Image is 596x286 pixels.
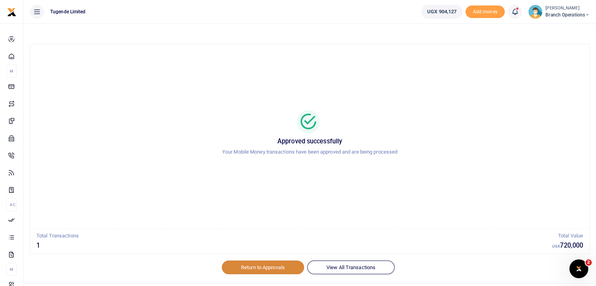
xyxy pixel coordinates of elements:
[40,138,580,145] h5: Approved successfully
[36,242,552,250] h5: 1
[47,8,89,15] span: Tugende Limited
[466,5,505,18] span: Add money
[6,198,17,211] li: Ac
[418,5,466,19] li: Wallet ballance
[421,5,462,19] a: UGX 904,127
[585,259,592,266] span: 2
[7,7,16,17] img: logo-small
[569,259,588,278] iframe: Intercom live chat
[545,5,590,12] small: [PERSON_NAME]
[36,232,552,240] p: Total Transactions
[307,261,395,274] a: View All Transactions
[552,244,560,248] small: UGX
[545,11,590,18] span: Branch Operations
[552,232,583,240] p: Total Value
[528,5,590,19] a: profile-user [PERSON_NAME] Branch Operations
[528,5,542,19] img: profile-user
[6,263,17,276] li: M
[40,148,580,156] p: Your Mobile Money transactions have been approved and are being processed
[552,242,583,250] h5: 720,000
[466,8,505,14] a: Add money
[7,9,16,14] a: logo-small logo-large logo-large
[6,65,17,78] li: M
[466,5,505,18] li: Toup your wallet
[427,8,457,16] span: UGX 904,127
[222,261,304,274] a: Return to Approvals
